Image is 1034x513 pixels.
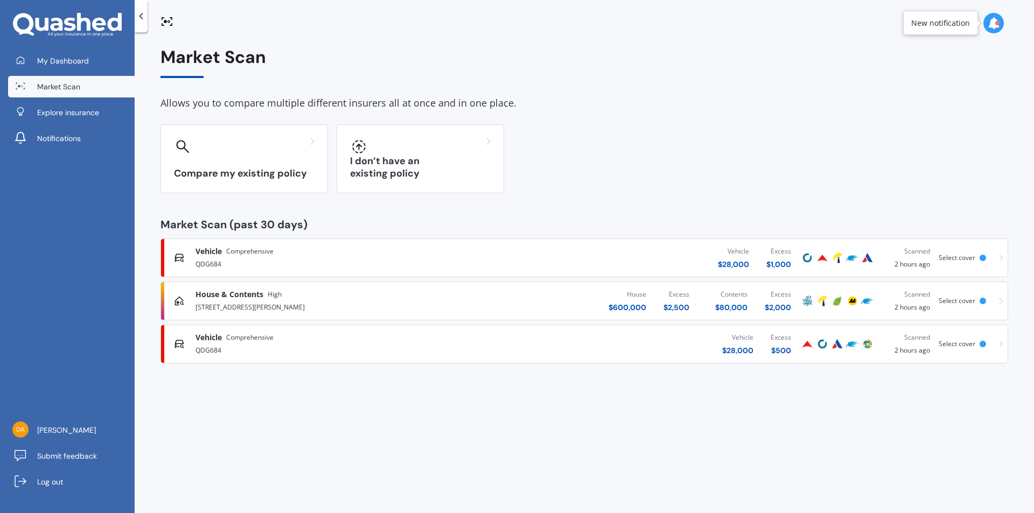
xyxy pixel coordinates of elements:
div: 2 hours ago [884,289,930,313]
img: Autosure [831,338,844,350]
img: AA [846,294,859,307]
div: Contents [715,289,747,300]
div: Market Scan [160,47,1008,78]
h3: I don’t have an existing policy [350,155,491,180]
span: [PERSON_NAME] [37,425,96,435]
div: Excess [663,289,689,300]
img: Tower [831,251,844,264]
div: 2 hours ago [884,246,930,270]
div: Allows you to compare multiple different insurers all at once and in one place. [160,95,1008,111]
img: Autosure [861,251,874,264]
div: [STREET_ADDRESS][PERSON_NAME] [195,300,487,313]
div: Scanned [884,289,930,300]
div: Vehicle [718,246,749,257]
a: House & ContentsHigh[STREET_ADDRESS][PERSON_NAME]House$600,000Excess$2,500Contents$80,000Excess$2... [160,282,1008,320]
div: $ 600,000 [609,302,646,313]
div: QDG684 [195,343,487,356]
a: My Dashboard [8,50,135,72]
img: AMP [801,294,814,307]
div: Vehicle [722,332,753,343]
a: Log out [8,471,135,493]
div: QDG684 [195,257,487,270]
div: Scanned [884,246,930,257]
img: Trade Me Insurance [846,251,859,264]
span: Select cover [939,253,975,262]
a: VehicleComprehensiveQDG684Vehicle$28,000Excess$500ProvidentCoveAutosureTrade Me InsuranceProtecta... [160,325,1008,363]
div: Excess [765,289,791,300]
span: Explore insurance [37,107,99,118]
span: High [268,289,282,300]
img: Cove [816,338,829,350]
a: [PERSON_NAME] [8,419,135,441]
img: Initio [831,294,844,307]
div: New notification [911,18,970,29]
span: Log out [37,476,63,487]
div: $ 2,000 [765,302,791,313]
div: $ 1,000 [766,259,791,270]
a: VehicleComprehensiveQDG684Vehicle$28,000Excess$1,000CoveProvidentTowerTrade Me InsuranceAutosureS... [160,238,1008,277]
div: $ 28,000 [718,259,749,270]
span: Notifications [37,133,81,144]
div: Market Scan (past 30 days) [160,219,1008,230]
div: Excess [771,332,791,343]
a: Notifications [8,128,135,149]
img: 08928a45c0a2bbf658a51acc29de8000 [12,421,29,438]
div: 2 hours ago [884,332,930,356]
div: Scanned [884,332,930,343]
span: Select cover [939,339,975,348]
img: Trade Me Insurance [861,294,874,307]
h3: Compare my existing policy [174,167,315,180]
img: Cove [801,251,814,264]
a: Market Scan [8,76,135,97]
img: Tower [816,294,829,307]
div: $ 500 [771,345,791,356]
img: Provident [801,338,814,350]
div: Excess [766,246,791,257]
span: Submit feedback [37,451,97,461]
div: $ 80,000 [715,302,747,313]
span: House & Contents [195,289,263,300]
span: Comprehensive [226,332,274,343]
div: House [609,289,646,300]
img: Protecta [861,338,874,350]
span: Market Scan [37,81,80,92]
span: My Dashboard [37,55,89,66]
a: Explore insurance [8,102,135,123]
div: $ 28,000 [722,345,753,356]
span: Vehicle [195,246,222,257]
span: Comprehensive [226,246,274,257]
div: $ 2,500 [663,302,689,313]
img: Provident [816,251,829,264]
img: Trade Me Insurance [846,338,859,350]
a: Submit feedback [8,445,135,467]
span: Select cover [939,296,975,305]
span: Vehicle [195,332,222,343]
